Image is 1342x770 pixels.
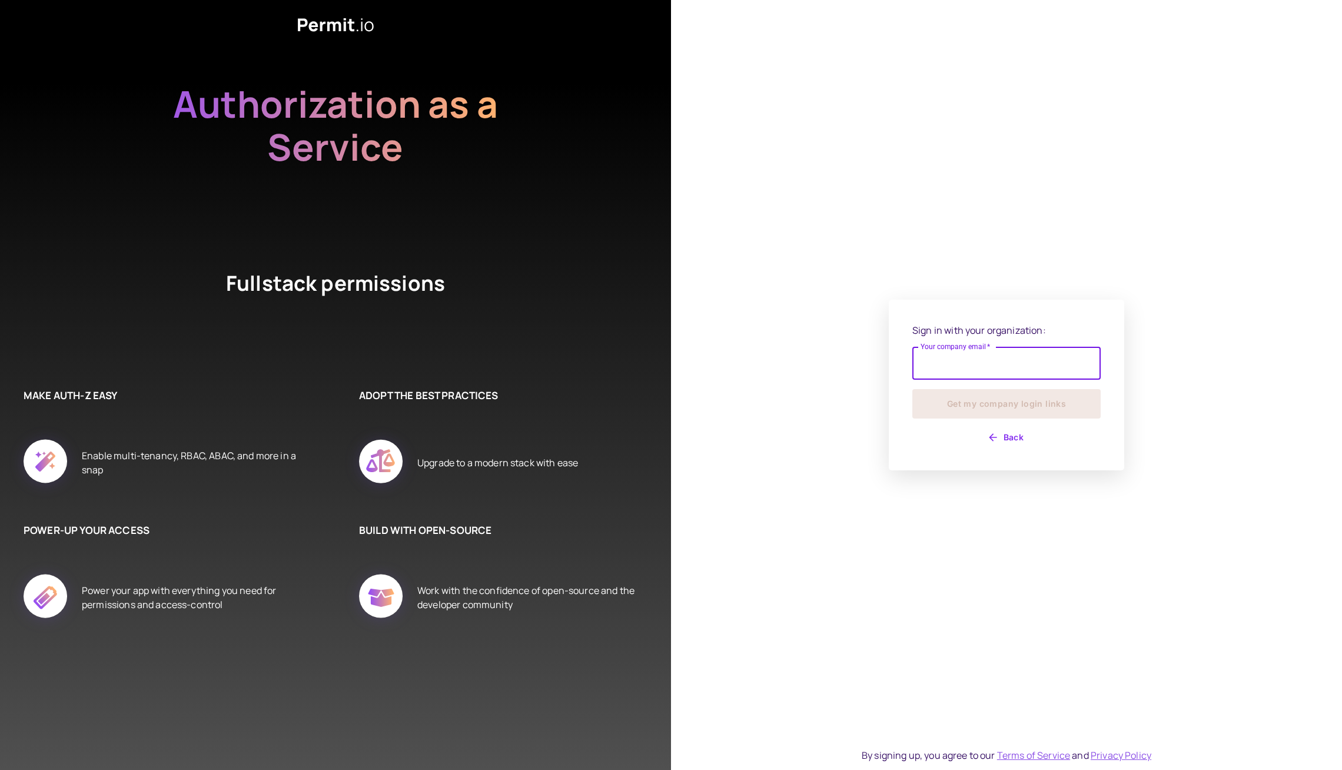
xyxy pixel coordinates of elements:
[912,428,1101,447] button: Back
[182,269,489,341] h4: Fullstack permissions
[862,748,1151,762] div: By signing up, you agree to our and
[135,82,536,211] h2: Authorization as a Service
[24,388,300,403] h6: MAKE AUTH-Z EASY
[912,323,1101,337] p: Sign in with your organization:
[417,426,578,499] div: Upgrade to a modern stack with ease
[997,749,1070,762] a: Terms of Service
[82,561,300,634] div: Power your app with everything you need for permissions and access-control
[912,389,1101,419] button: Get my company login links
[359,388,636,403] h6: ADOPT THE BEST PRACTICES
[24,523,300,538] h6: POWER-UP YOUR ACCESS
[921,341,991,351] label: Your company email
[1091,749,1151,762] a: Privacy Policy
[417,561,636,634] div: Work with the confidence of open-source and the developer community
[82,426,300,499] div: Enable multi-tenancy, RBAC, ABAC, and more in a snap
[359,523,636,538] h6: BUILD WITH OPEN-SOURCE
